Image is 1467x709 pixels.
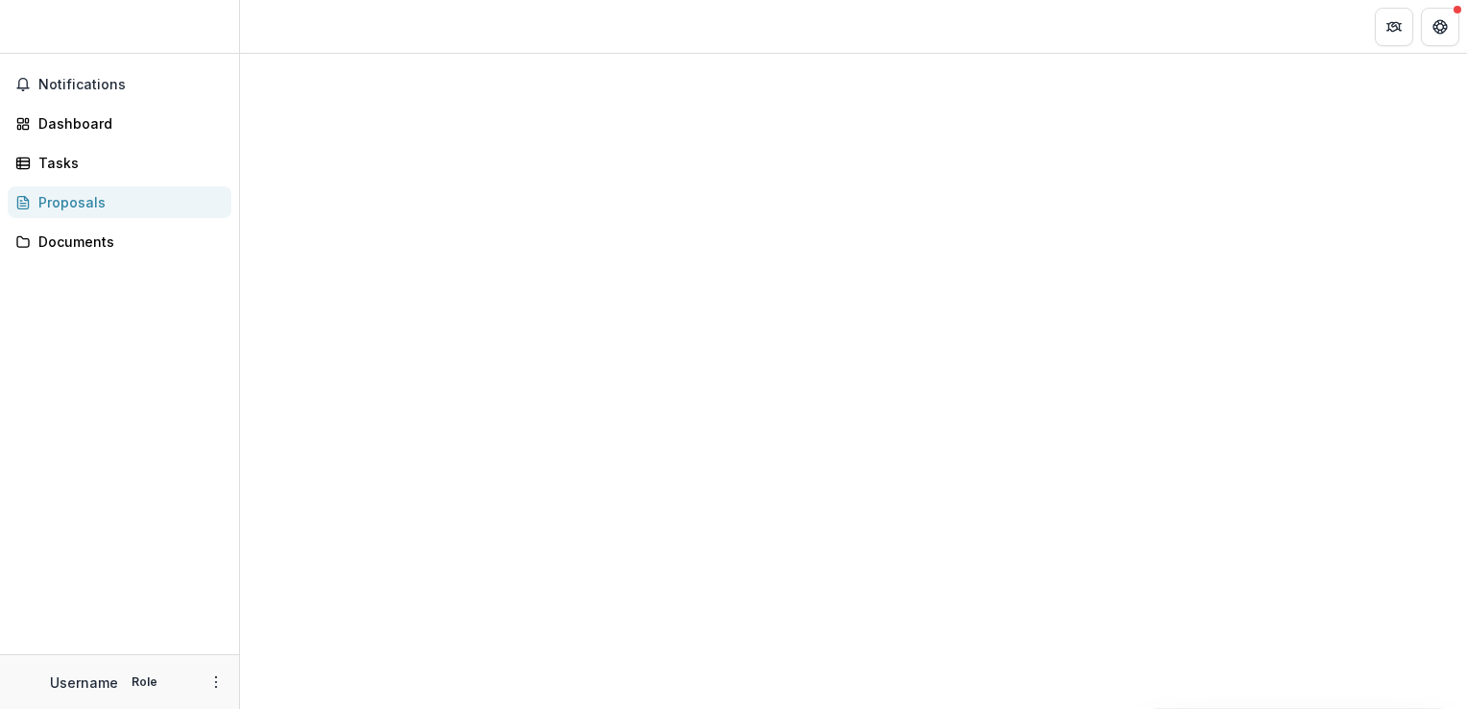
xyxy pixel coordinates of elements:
a: Documents [8,226,231,257]
a: Dashboard [8,108,231,139]
button: Notifications [8,69,231,100]
a: Tasks [8,147,231,179]
p: Username [50,672,118,693]
div: Dashboard [38,113,216,134]
div: Proposals [38,192,216,212]
p: Role [126,673,163,691]
button: Get Help [1421,8,1459,46]
span: Notifications [38,77,224,93]
button: Partners [1375,8,1413,46]
div: Tasks [38,153,216,173]
div: Documents [38,232,216,252]
button: More [204,671,228,694]
a: Proposals [8,186,231,218]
